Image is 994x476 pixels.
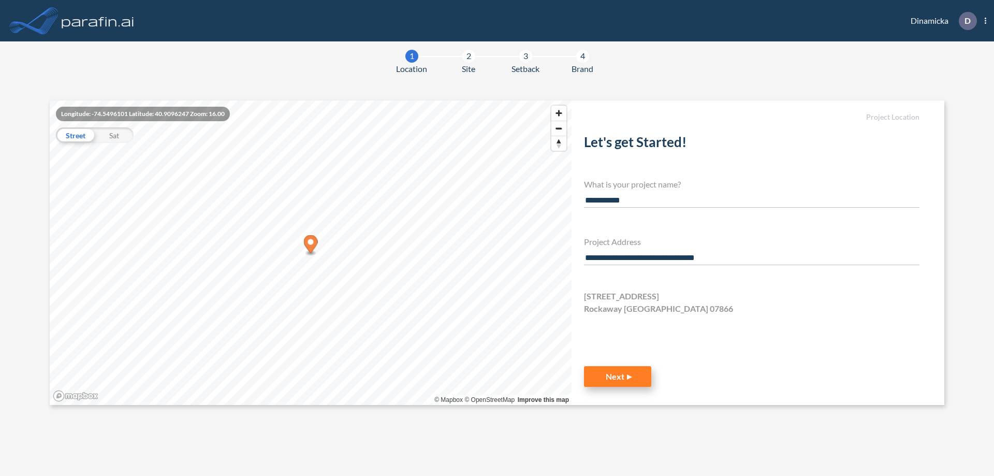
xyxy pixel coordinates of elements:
[60,10,136,31] img: logo
[584,179,919,189] h4: What is your project name?
[551,136,566,151] button: Reset bearing to north
[511,63,539,75] span: Setback
[576,50,589,63] div: 4
[434,396,463,403] a: Mapbox
[584,366,651,387] button: Next
[304,235,318,256] div: Map marker
[584,302,733,315] span: Rockaway [GEOGRAPHIC_DATA] 07866
[572,63,593,75] span: Brand
[95,127,134,143] div: Sat
[53,390,98,402] a: Mapbox homepage
[464,396,515,403] a: OpenStreetMap
[518,396,569,403] a: Improve this map
[56,107,230,121] div: Longitude: -74.5496101 Latitude: 40.9096247 Zoom: 16.00
[551,106,566,121] button: Zoom in
[584,113,919,122] h5: Project Location
[584,134,919,154] h2: Let's get Started!
[584,237,919,247] h4: Project Address
[519,50,532,63] div: 3
[462,50,475,63] div: 2
[396,63,427,75] span: Location
[56,127,95,143] div: Street
[50,100,572,405] canvas: Map
[964,16,971,25] p: D
[584,290,659,302] span: [STREET_ADDRESS]
[551,121,566,136] button: Zoom out
[895,12,986,30] div: Dinamicka
[405,50,418,63] div: 1
[462,63,475,75] span: Site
